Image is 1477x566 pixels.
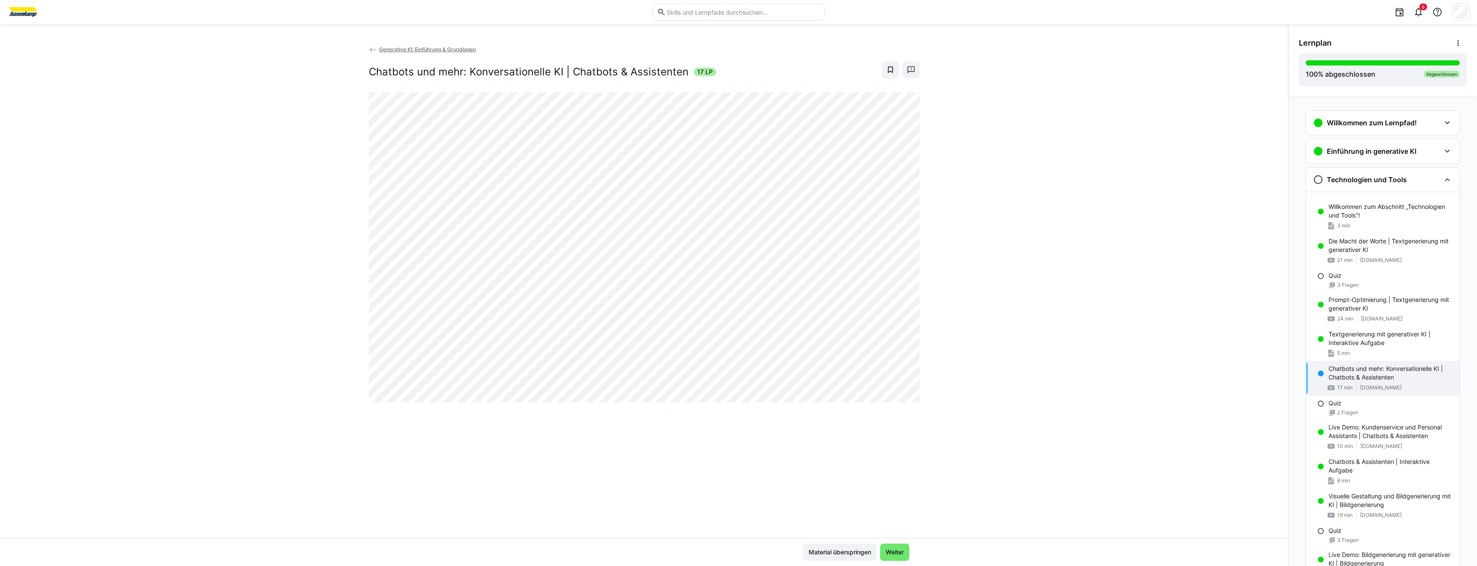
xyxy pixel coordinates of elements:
span: 21 min [1337,257,1353,264]
span: 10 min [1337,443,1353,450]
h3: Technologien und Tools [1327,175,1407,184]
span: 17 LP [697,68,713,76]
span: Material überspringen [807,548,872,557]
p: Die Macht der Worte | Textgenerierung mit generativer KI [1329,237,1452,254]
p: Willkommen zum Abschnitt „Technologien und Tools"! [1329,202,1452,220]
button: Material überspringen [803,544,877,561]
span: 3 min [1337,222,1350,229]
span: [DOMAIN_NAME] [1360,443,1402,450]
a: Generative KI: Einführung & Grundlagen [369,46,476,53]
input: Skills und Lernpfade durchsuchen… [666,8,820,16]
h3: Einführung in generative KI [1327,147,1416,155]
h2: Chatbots und mehr: Konversationelle KI | Chatbots & Assistenten [369,65,689,78]
h3: Willkommen zum Lernpfad! [1327,118,1417,127]
span: 24 min [1337,315,1353,322]
div: % abgeschlossen [1306,69,1375,79]
span: [DOMAIN_NAME] [1360,257,1402,264]
div: Abgeschlossen [1424,71,1460,78]
span: [DOMAIN_NAME] [1361,315,1403,322]
span: [DOMAIN_NAME] [1360,384,1402,391]
span: 19 min [1337,512,1353,519]
p: Quiz [1329,399,1341,407]
span: [DOMAIN_NAME] [1360,512,1402,519]
span: Weiter [884,548,905,557]
span: 3 Fragen [1337,537,1359,544]
span: 100 [1306,70,1318,78]
p: Quiz [1329,526,1341,535]
span: 3 Fragen [1337,282,1359,289]
p: Chatbots und mehr: Konversationelle KI | Chatbots & Assistenten [1329,364,1452,382]
p: Prompt-Optimierung | Textgenerierung mit generativer KI [1329,295,1452,313]
span: 2 Fragen [1337,409,1358,416]
button: Weiter [880,544,909,561]
p: Visuelle Gestaltung und Bildgenerierung mit KI | Bildgenerierung [1329,492,1452,509]
span: Lernplan [1299,38,1332,48]
p: Quiz [1329,271,1341,280]
p: Chatbots & Assistenten | Interaktive Aufgabe [1329,457,1452,475]
span: 6 [1422,4,1424,9]
p: Live Demo: Kundenservice und Personal Assistants | Chatbots & Assistenten [1329,423,1452,440]
span: 5 min [1337,350,1350,357]
span: Generative KI: Einführung & Grundlagen [379,46,476,53]
span: 8 min [1337,477,1350,484]
span: 17 min [1337,384,1353,391]
p: Textgenerierung mit generativer KI | Interaktive Aufgabe [1329,330,1452,347]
